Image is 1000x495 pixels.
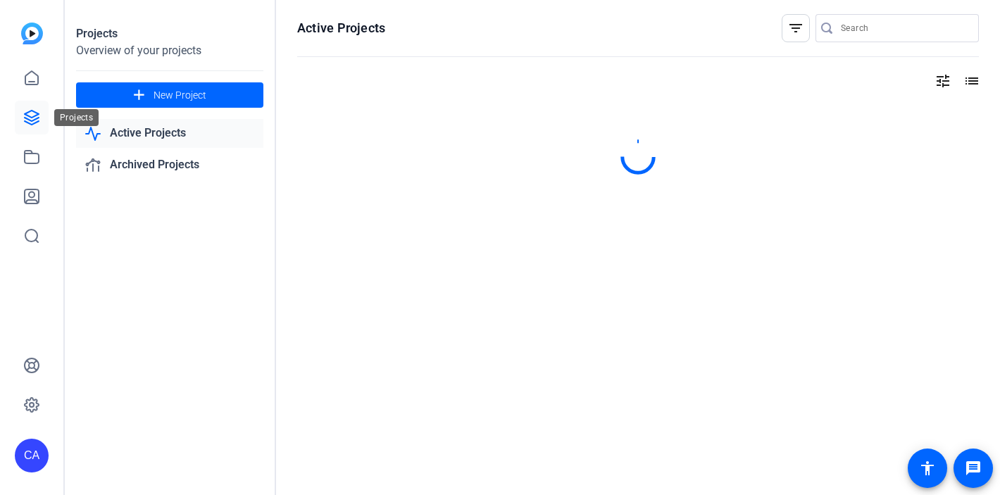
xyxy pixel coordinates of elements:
[76,151,263,180] a: Archived Projects
[935,73,951,89] mat-icon: tune
[965,460,982,477] mat-icon: message
[787,20,804,37] mat-icon: filter_list
[130,87,148,104] mat-icon: add
[76,42,263,59] div: Overview of your projects
[21,23,43,44] img: blue-gradient.svg
[962,73,979,89] mat-icon: list
[76,82,263,108] button: New Project
[919,460,936,477] mat-icon: accessibility
[297,20,385,37] h1: Active Projects
[76,119,263,148] a: Active Projects
[54,109,99,126] div: Projects
[154,88,206,103] span: New Project
[841,20,968,37] input: Search
[76,25,263,42] div: Projects
[15,439,49,472] div: CA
